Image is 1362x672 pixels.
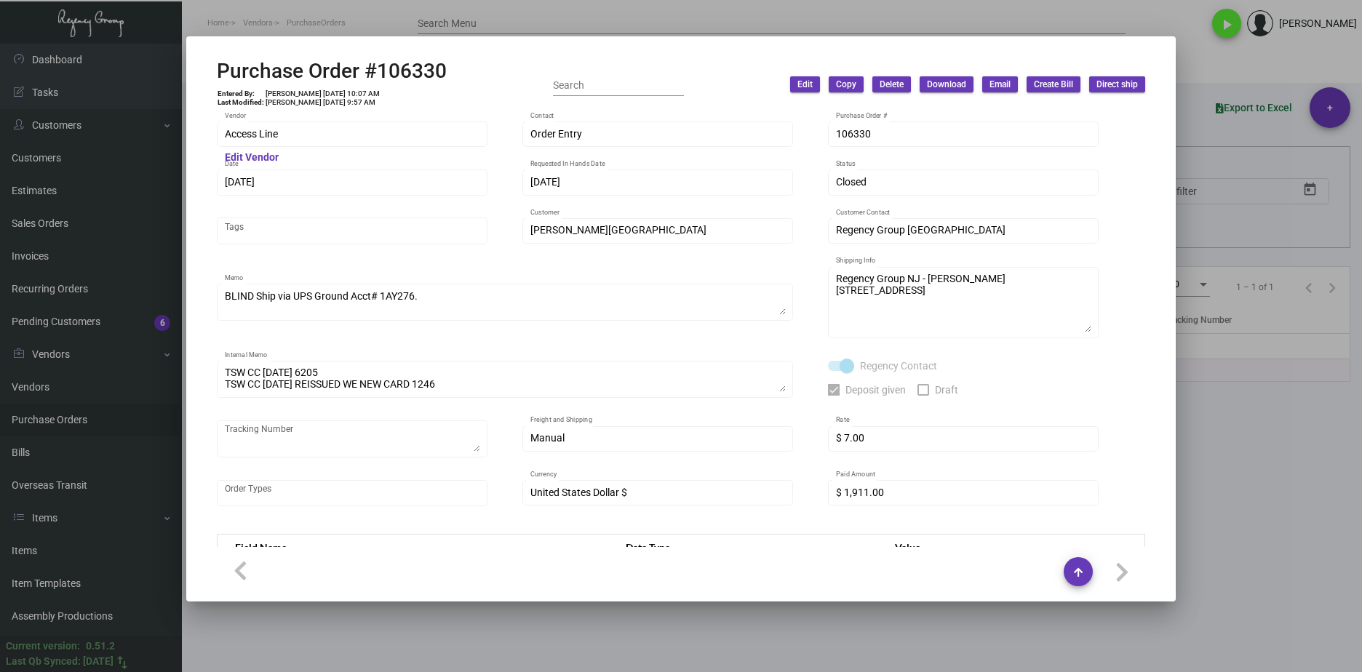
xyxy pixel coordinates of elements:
[265,98,381,107] td: [PERSON_NAME] [DATE] 9:57 AM
[530,432,565,444] span: Manual
[920,76,973,92] button: Download
[790,76,820,92] button: Edit
[836,176,867,188] span: Closed
[86,639,115,654] div: 0.51.2
[6,639,80,654] div: Current version:
[218,535,612,560] th: Field Name
[6,654,113,669] div: Last Qb Synced: [DATE]
[989,79,1011,91] span: Email
[836,79,856,91] span: Copy
[880,79,904,91] span: Delete
[217,98,265,107] td: Last Modified:
[797,79,813,91] span: Edit
[217,89,265,98] td: Entered By:
[611,535,880,560] th: Data Type
[1089,76,1145,92] button: Direct ship
[1096,79,1138,91] span: Direct ship
[927,79,966,91] span: Download
[860,357,937,375] span: Regency Contact
[880,535,1144,560] th: Value
[872,76,911,92] button: Delete
[982,76,1018,92] button: Email
[845,381,906,399] span: Deposit given
[225,152,279,164] mat-hint: Edit Vendor
[1034,79,1073,91] span: Create Bill
[829,76,864,92] button: Copy
[265,89,381,98] td: [PERSON_NAME] [DATE] 10:07 AM
[1027,76,1080,92] button: Create Bill
[217,59,447,84] h2: Purchase Order #106330
[935,381,958,399] span: Draft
